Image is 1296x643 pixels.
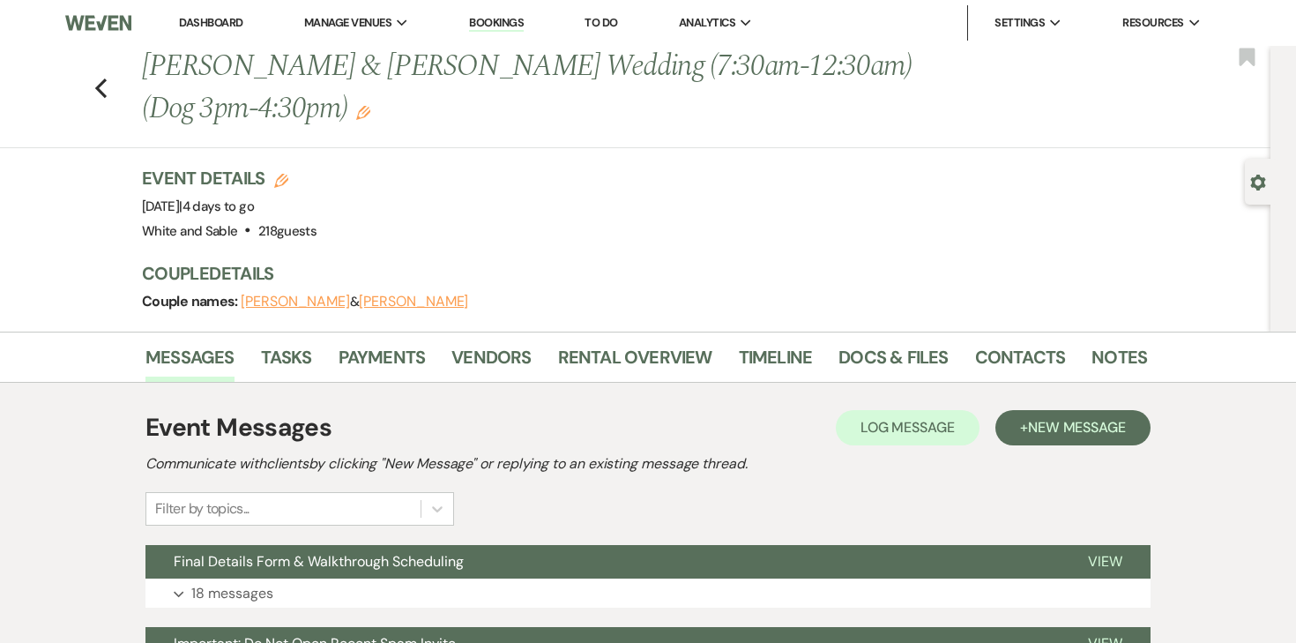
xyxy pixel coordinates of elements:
[1122,14,1183,32] span: Resources
[142,166,317,191] h3: Event Details
[142,261,1129,286] h3: Couple Details
[1028,418,1126,437] span: New Message
[359,295,468,309] button: [PERSON_NAME]
[155,498,250,520] div: Filter by topics...
[145,545,1060,579] button: Final Details Form & Walkthrough Scheduling
[65,4,131,41] img: Weven Logo
[558,343,712,382] a: Rental Overview
[179,198,254,215] span: |
[145,409,331,446] h1: Event Messages
[182,198,254,215] span: 4 days to go
[1060,545,1151,579] button: View
[241,295,350,309] button: [PERSON_NAME]
[142,222,237,240] span: White and Sable
[739,343,813,382] a: Timeline
[356,104,370,120] button: Edit
[241,293,468,310] span: &
[261,343,312,382] a: Tasks
[995,410,1151,445] button: +New Message
[469,15,524,32] a: Bookings
[191,582,273,605] p: 18 messages
[994,14,1045,32] span: Settings
[1091,343,1147,382] a: Notes
[339,343,426,382] a: Payments
[142,292,241,310] span: Couple names:
[860,418,955,437] span: Log Message
[304,14,391,32] span: Manage Venues
[142,198,254,215] span: [DATE]
[179,15,242,30] a: Dashboard
[836,410,979,445] button: Log Message
[838,343,948,382] a: Docs & Files
[975,343,1066,382] a: Contacts
[145,453,1151,475] h2: Communicate with clients by clicking "New Message" or replying to an existing message thread.
[451,343,531,382] a: Vendors
[585,15,617,30] a: To Do
[258,222,317,240] span: 218 guests
[679,14,735,32] span: Analytics
[145,343,235,382] a: Messages
[1250,173,1266,190] button: Open lead details
[142,46,932,130] h1: [PERSON_NAME] & [PERSON_NAME] Wedding (7:30am-12:30am) (Dog 3pm-4:30pm)
[174,552,464,571] span: Final Details Form & Walkthrough Scheduling
[145,579,1151,609] button: 18 messages
[1088,552,1122,571] span: View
